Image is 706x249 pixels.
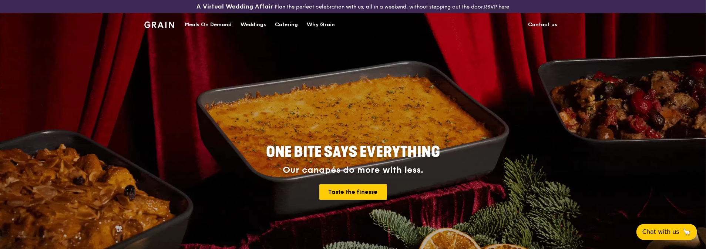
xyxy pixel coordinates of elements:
[524,14,562,36] a: Contact us
[636,224,697,240] button: Chat with us🦙
[144,13,174,35] a: GrainGrain
[302,14,339,36] a: Why Grain
[236,14,270,36] a: Weddings
[220,165,486,175] div: Our canapés do more with less.
[307,14,335,36] div: Why Grain
[185,14,232,36] div: Meals On Demand
[682,228,691,236] span: 🦙
[275,14,298,36] div: Catering
[319,184,387,200] a: Taste the finesse
[144,21,174,28] img: Grain
[197,3,273,10] h3: A Virtual Wedding Affair
[642,228,679,236] span: Chat with us
[140,3,566,10] div: Plan the perfect celebration with us, all in a weekend, without stepping out the door.
[266,143,440,161] span: ONE BITE SAYS EVERYTHING
[241,14,266,36] div: Weddings
[484,4,510,10] a: RSVP here
[270,14,302,36] a: Catering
